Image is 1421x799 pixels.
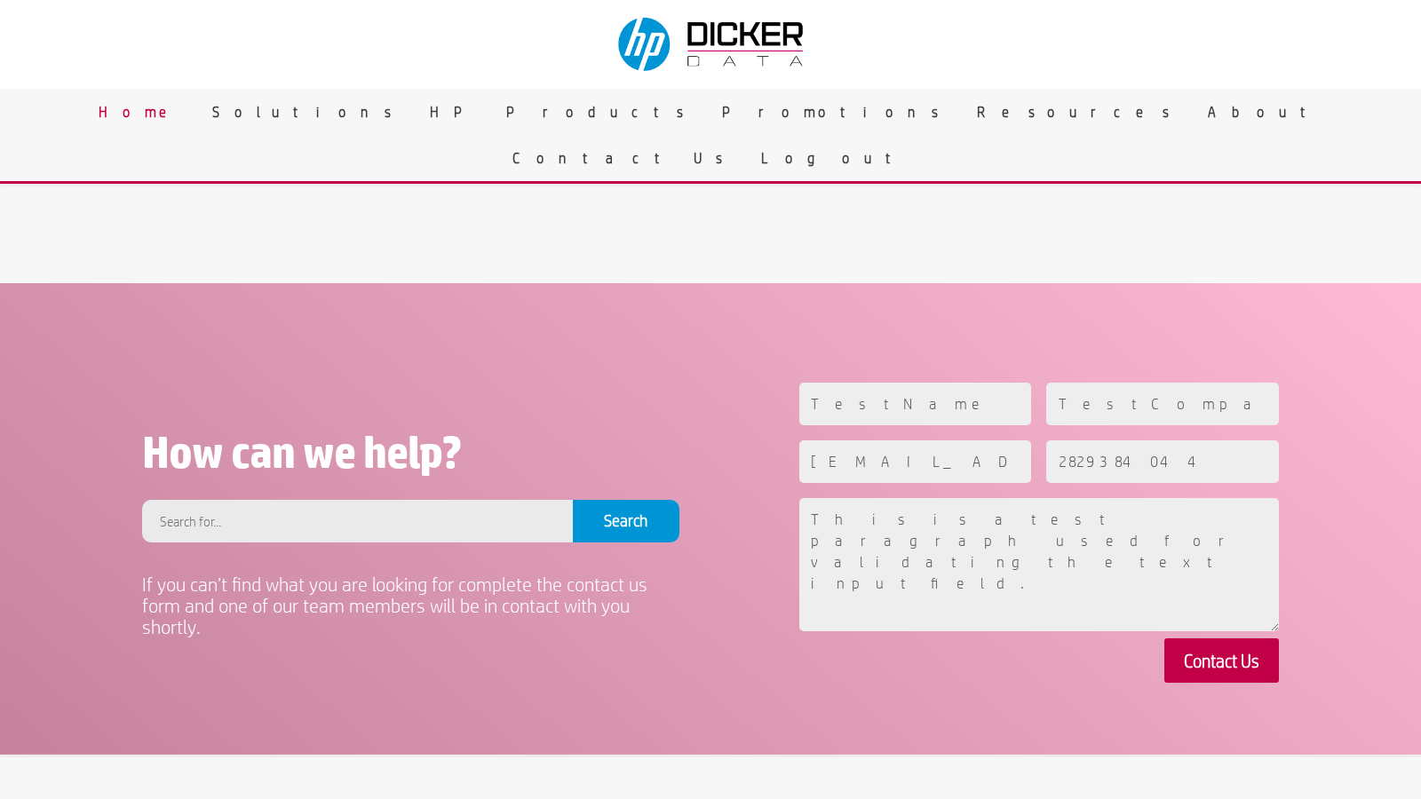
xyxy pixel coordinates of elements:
span: If you can’t find what you are looking for complete the contact us form and one of our team membe... [142,574,647,637]
a: Home [85,89,199,135]
a: Resources [964,89,1195,135]
a: Solutions [199,89,417,135]
a: About [1195,89,1337,135]
input: Company [1046,383,1279,425]
a: HP Products [417,89,709,135]
span: How can we help? [142,426,461,478]
input: Email Address [799,440,1032,483]
a: Promotions [709,89,964,135]
input: Search for... [142,500,573,542]
input: Name [799,383,1032,425]
img: Dicker Data & HP [607,9,817,80]
a: Contact Us [499,135,748,181]
input: Phone [1046,440,1279,483]
input: Search [573,500,679,542]
button: Contact Us [1164,638,1279,683]
a: Logout [748,135,922,181]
